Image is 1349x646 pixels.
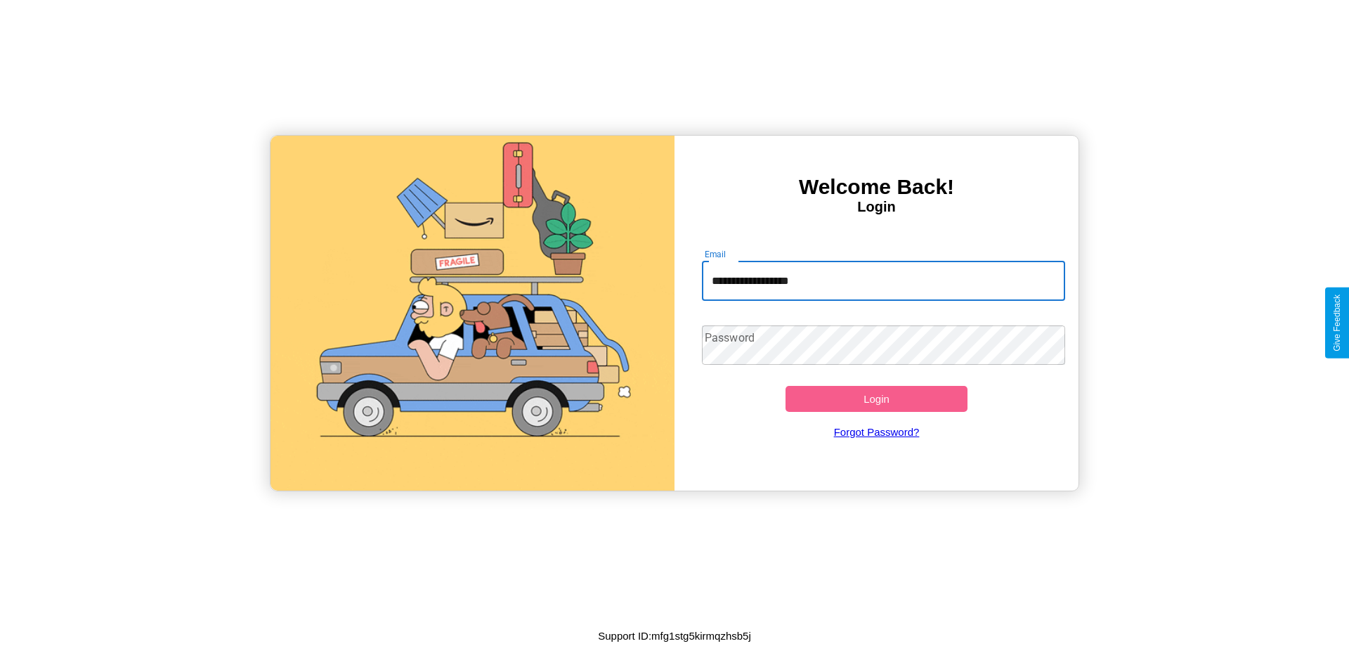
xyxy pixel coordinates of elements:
label: Email [705,248,726,260]
img: gif [271,136,674,491]
a: Forgot Password? [695,412,1059,452]
h3: Welcome Back! [674,175,1078,199]
button: Login [786,386,967,412]
p: Support ID: mfg1stg5kirmqzhsb5j [598,626,751,645]
div: Give Feedback [1332,295,1342,351]
h4: Login [674,199,1078,215]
